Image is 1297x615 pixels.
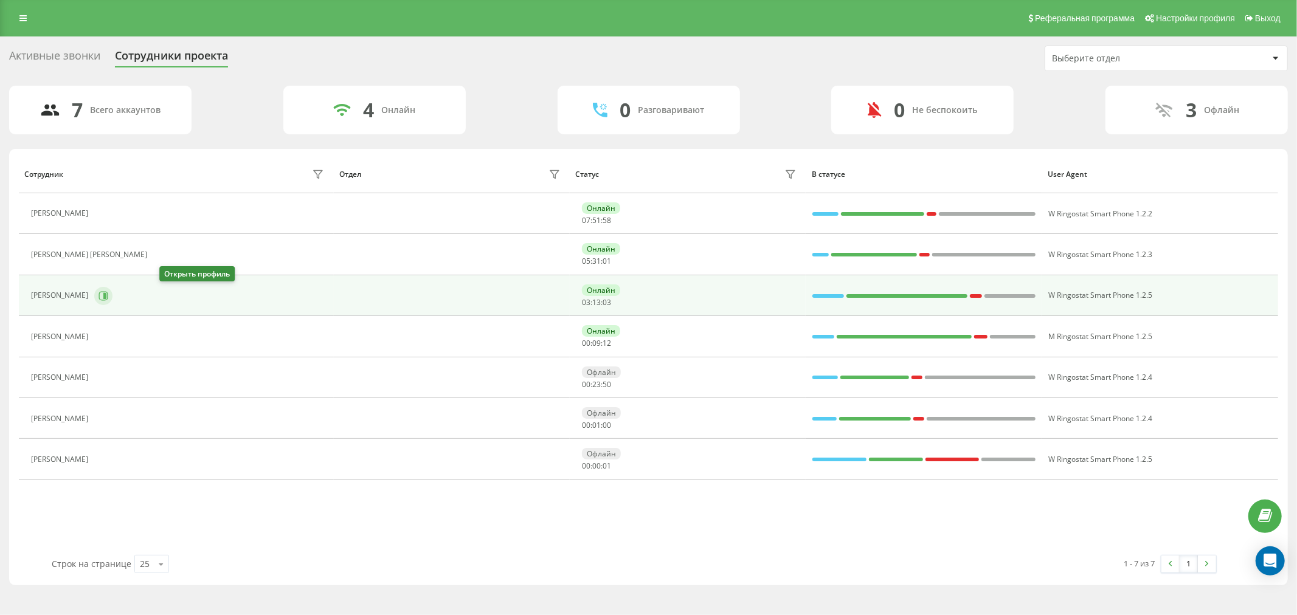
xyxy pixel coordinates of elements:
[1049,249,1153,259] span: W Ringostat Smart Phone 1.2.3
[592,297,601,307] span: 13
[582,338,590,348] span: 00
[603,297,611,307] span: 03
[582,420,590,430] span: 00
[1156,13,1235,23] span: Настройки профиля
[1205,105,1240,115] div: Офлайн
[1049,413,1153,424] span: W Ringostat Smart Phone 1.2.4
[812,170,1036,179] div: В статусе
[582,284,620,296] div: Онлайн
[1049,290,1153,300] span: W Ringostat Smart Phone 1.2.5
[912,105,977,115] div: Не беспокоить
[638,105,704,115] div: Разговаривают
[582,325,620,337] div: Онлайн
[1049,454,1153,464] span: W Ringostat Smart Phone 1.2.5
[24,170,63,179] div: Сотрудник
[603,379,611,390] span: 50
[31,455,91,464] div: [PERSON_NAME]
[159,266,235,281] div: Открыть профиль
[603,338,611,348] span: 12
[1048,170,1272,179] div: User Agent
[31,209,91,218] div: [PERSON_NAME]
[1049,331,1153,342] span: M Ringostat Smart Phone 1.2.5
[582,380,611,389] div: : :
[339,170,361,179] div: Отдел
[582,297,590,307] span: 03
[582,462,611,470] div: : :
[1256,546,1285,575] div: Open Intercom Messenger
[582,216,611,225] div: : :
[592,461,601,471] span: 00
[31,250,150,259] div: [PERSON_NAME] [PERSON_NAME]
[582,407,621,419] div: Офлайн
[582,257,611,266] div: : :
[894,98,905,122] div: 0
[1180,555,1198,572] a: 1
[363,98,374,122] div: 4
[592,338,601,348] span: 09
[582,256,590,266] span: 05
[91,105,161,115] div: Всего аккаунтов
[603,256,611,266] span: 01
[575,170,599,179] div: Статус
[582,215,590,225] span: 07
[582,366,621,378] div: Офлайн
[140,558,150,570] div: 25
[1124,557,1155,569] div: 1 - 7 из 7
[1186,98,1197,122] div: 3
[31,332,91,341] div: [PERSON_NAME]
[582,421,611,430] div: : :
[592,420,601,430] span: 01
[592,379,601,390] span: 23
[1049,372,1153,382] span: W Ringostat Smart Phone 1.2.4
[603,461,611,471] span: 01
[582,339,611,348] div: : :
[381,105,415,115] div: Онлайн
[603,420,611,430] span: 00
[1255,13,1281,23] span: Выход
[1035,13,1135,23] span: Реферальная программа
[31,373,91,382] div: [PERSON_NAME]
[9,49,100,68] div: Активные звонки
[115,49,228,68] div: Сотрудники проекта
[582,243,620,255] div: Онлайн
[52,558,131,569] span: Строк на странице
[592,256,601,266] span: 31
[582,379,590,390] span: 00
[1049,208,1153,219] span: W Ringostat Smart Phone 1.2.2
[603,215,611,225] span: 58
[582,202,620,214] div: Онлайн
[582,448,621,459] div: Офлайн
[31,291,91,300] div: [PERSON_NAME]
[582,461,590,471] span: 00
[582,298,611,307] div: : :
[592,215,601,225] span: 51
[72,98,83,122] div: 7
[1052,53,1197,64] div: Выберите отдел
[620,98,631,122] div: 0
[31,414,91,423] div: [PERSON_NAME]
